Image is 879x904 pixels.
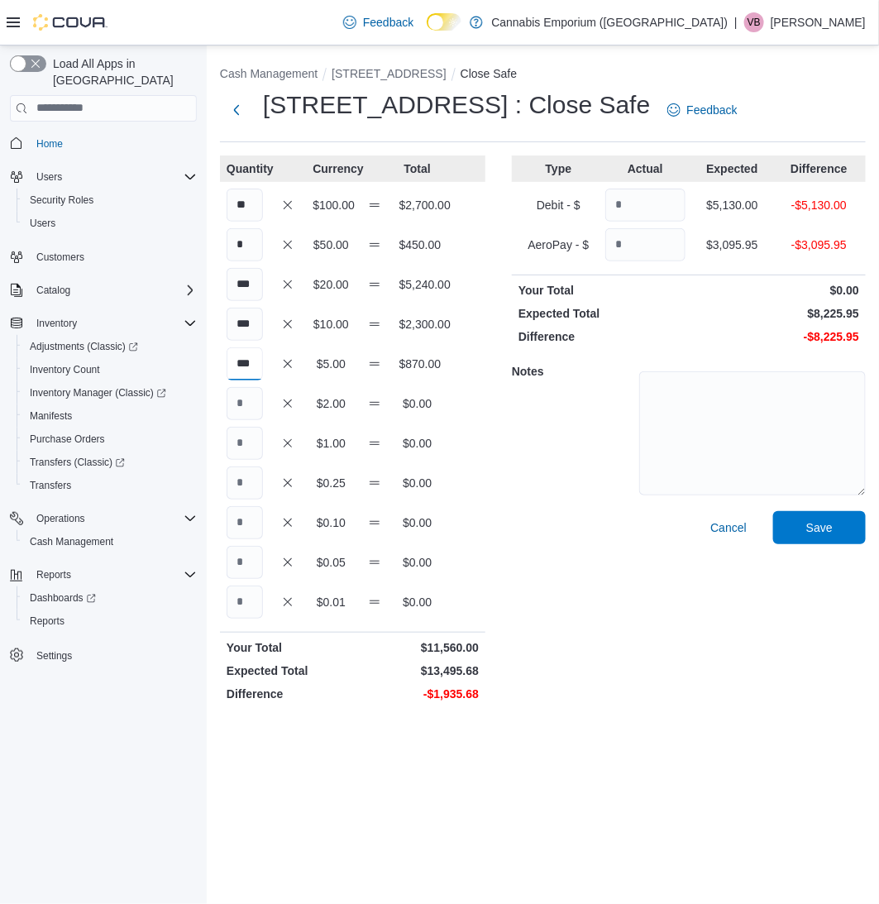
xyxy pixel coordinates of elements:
[518,160,599,177] p: Type
[17,474,203,497] button: Transfers
[30,433,105,446] span: Purchase Orders
[227,189,263,222] input: Quantity
[30,509,92,529] button: Operations
[36,170,62,184] span: Users
[220,67,318,80] button: Cash Management
[356,639,480,656] p: $11,560.00
[399,435,436,452] p: $0.00
[3,643,203,667] button: Settings
[363,14,413,31] span: Feedback
[512,355,636,388] h5: Notes
[518,305,686,322] p: Expected Total
[337,6,420,39] a: Feedback
[687,102,738,118] span: Feedback
[227,427,263,460] input: Quantity
[23,476,197,495] span: Transfers
[313,475,349,491] p: $0.25
[399,160,436,177] p: Total
[263,88,651,122] h1: [STREET_ADDRESS] : Close Safe
[30,167,69,187] button: Users
[30,456,125,469] span: Transfers (Classic)
[17,189,203,212] button: Security Roles
[23,383,197,403] span: Inventory Manager (Classic)
[36,512,85,525] span: Operations
[30,340,138,353] span: Adjustments (Classic)
[17,530,203,553] button: Cash Management
[313,160,349,177] p: Currency
[30,246,197,267] span: Customers
[23,337,145,356] a: Adjustments (Classic)
[227,639,350,656] p: Your Total
[399,475,436,491] p: $0.00
[23,429,197,449] span: Purchase Orders
[23,383,173,403] a: Inventory Manager (Classic)
[30,167,197,187] span: Users
[23,190,197,210] span: Security Roles
[3,312,203,335] button: Inventory
[30,615,64,628] span: Reports
[806,519,833,536] span: Save
[23,476,78,495] a: Transfers
[227,506,263,539] input: Quantity
[36,649,72,662] span: Settings
[313,197,349,213] p: $100.00
[220,65,866,85] nav: An example of EuiBreadcrumbs
[17,381,203,404] a: Inventory Manager (Classic)
[399,237,436,253] p: $450.00
[227,686,350,702] p: Difference
[313,356,349,372] p: $5.00
[313,554,349,571] p: $0.05
[734,12,738,32] p: |
[23,406,197,426] span: Manifests
[23,532,120,552] a: Cash Management
[220,93,253,127] button: Next
[30,313,84,333] button: Inventory
[399,395,436,412] p: $0.00
[399,594,436,610] p: $0.00
[356,662,480,679] p: $13,495.68
[744,12,764,32] div: Victoria Buono
[461,67,517,80] button: Close Safe
[313,237,349,253] p: $50.00
[227,308,263,341] input: Quantity
[399,197,436,213] p: $2,700.00
[17,586,203,610] a: Dashboards
[313,435,349,452] p: $1.00
[399,316,436,332] p: $2,300.00
[692,282,859,299] p: $0.00
[3,245,203,269] button: Customers
[17,335,203,358] a: Adjustments (Classic)
[427,13,461,31] input: Dark Mode
[356,686,480,702] p: -$1,935.68
[748,12,761,32] span: VB
[23,611,197,631] span: Reports
[661,93,744,127] a: Feedback
[23,213,197,233] span: Users
[692,160,772,177] p: Expected
[30,280,77,300] button: Catalog
[36,251,84,264] span: Customers
[30,565,78,585] button: Reports
[23,532,197,552] span: Cash Management
[30,363,100,376] span: Inventory Count
[10,125,197,710] nav: Complex example
[23,588,197,608] span: Dashboards
[3,563,203,586] button: Reports
[30,409,72,423] span: Manifests
[30,591,96,605] span: Dashboards
[3,507,203,530] button: Operations
[227,466,263,500] input: Quantity
[23,360,197,380] span: Inventory Count
[30,134,69,154] a: Home
[227,268,263,301] input: Quantity
[779,237,859,253] p: -$3,095.95
[30,313,197,333] span: Inventory
[399,514,436,531] p: $0.00
[17,610,203,633] button: Reports
[518,197,599,213] p: Debit - $
[30,280,197,300] span: Catalog
[30,644,197,665] span: Settings
[36,284,70,297] span: Catalog
[399,276,436,293] p: $5,240.00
